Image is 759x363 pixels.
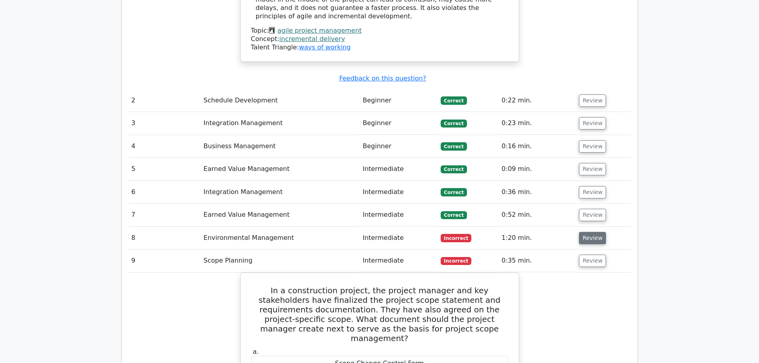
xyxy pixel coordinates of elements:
td: Earned Value Management [200,204,359,226]
td: Intermediate [359,204,437,226]
button: Review [579,255,606,267]
td: Beginner [359,89,437,112]
td: 0:23 min. [498,112,576,135]
td: 5 [128,158,200,181]
td: Environmental Management [200,227,359,249]
td: Scope Planning [200,249,359,272]
span: Correct [441,96,467,104]
td: Intermediate [359,249,437,272]
button: Review [579,140,606,153]
td: 0:16 min. [498,135,576,158]
button: Review [579,232,606,244]
td: Earned Value Management [200,158,359,181]
td: Integration Management [200,112,359,135]
td: 0:36 min. [498,181,576,204]
span: Correct [441,188,467,196]
a: ways of working [299,43,351,51]
td: 0:22 min. [498,89,576,112]
span: a. [253,348,259,355]
a: Feedback on this question? [339,75,426,82]
span: Correct [441,165,467,173]
td: Integration Management [200,181,359,204]
td: 1:20 min. [498,227,576,249]
a: incremental delivery [279,35,345,43]
td: 4 [128,135,200,158]
td: Beginner [359,112,437,135]
h5: In a construction project, the project manager and key stakeholders have finalized the project sc... [250,286,509,343]
td: 2 [128,89,200,112]
td: Business Management [200,135,359,158]
div: Talent Triangle: [251,27,508,51]
td: 9 [128,249,200,272]
td: 0:09 min. [498,158,576,181]
button: Review [579,117,606,130]
button: Review [579,94,606,107]
a: agile project management [277,27,362,34]
div: Concept: [251,35,508,43]
td: Schedule Development [200,89,359,112]
td: Intermediate [359,227,437,249]
td: Intermediate [359,158,437,181]
td: Beginner [359,135,437,158]
span: Incorrect [441,234,471,242]
button: Review [579,163,606,175]
td: Intermediate [359,181,437,204]
button: Review [579,209,606,221]
div: Topic: [251,27,508,35]
td: 0:52 min. [498,204,576,226]
span: Correct [441,120,467,128]
td: 8 [128,227,200,249]
span: Correct [441,211,467,219]
td: 0:35 min. [498,249,576,272]
td: 3 [128,112,200,135]
td: 7 [128,204,200,226]
span: Correct [441,142,467,150]
span: Incorrect [441,257,471,265]
button: Review [579,186,606,198]
td: 6 [128,181,200,204]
